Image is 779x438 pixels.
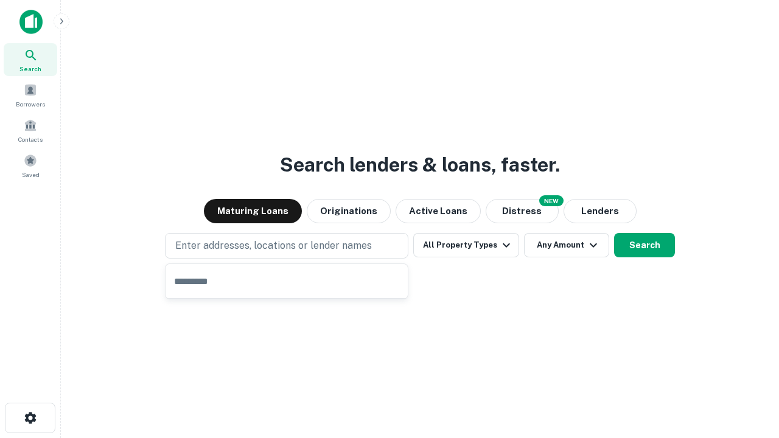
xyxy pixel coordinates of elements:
span: Search [19,64,41,74]
img: capitalize-icon.png [19,10,43,34]
button: Any Amount [524,233,609,257]
button: Lenders [564,199,637,223]
iframe: Chat Widget [718,341,779,399]
a: Search [4,43,57,76]
span: Borrowers [16,99,45,109]
button: Search distressed loans with lien and other non-mortgage details. [486,199,559,223]
button: Maturing Loans [204,199,302,223]
button: Originations [307,199,391,223]
a: Borrowers [4,78,57,111]
button: All Property Types [413,233,519,257]
h3: Search lenders & loans, faster. [280,150,560,179]
div: NEW [539,195,564,206]
span: Contacts [18,134,43,144]
a: Contacts [4,114,57,147]
button: Search [614,233,675,257]
a: Saved [4,149,57,182]
span: Saved [22,170,40,179]
button: Enter addresses, locations or lender names [165,233,408,259]
button: Active Loans [396,199,481,223]
p: Enter addresses, locations or lender names [175,238,372,253]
